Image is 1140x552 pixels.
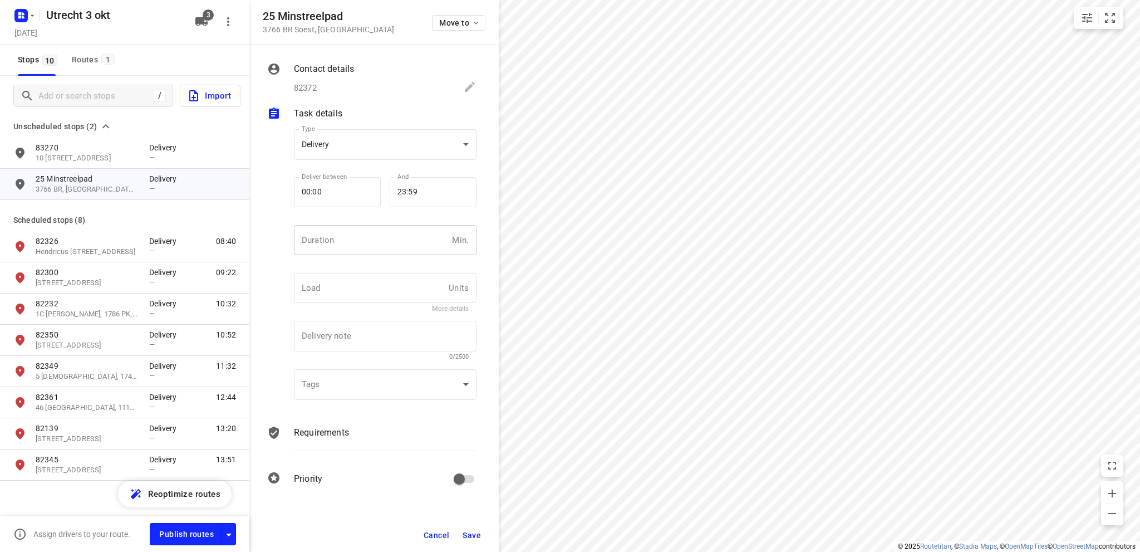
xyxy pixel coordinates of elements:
p: 82361 [36,392,138,403]
div: Task details [267,107,476,123]
p: Hendricus Viottahof 18, 2132KN, Hoofddorp, NL [36,247,138,257]
span: Import [187,89,231,103]
p: 83270 [36,142,138,153]
p: 82300 [36,267,138,278]
span: 09:22 [216,267,236,278]
p: Contact details [294,62,354,76]
input: Add or search stops [38,87,154,105]
p: Delivery [149,454,183,465]
button: More [217,11,239,33]
span: Publish routes [159,527,214,541]
span: 10 [42,55,57,66]
span: Move to [439,18,480,27]
h5: Rename [42,6,186,24]
a: Routetitan [920,543,951,550]
span: — [149,309,155,317]
p: Vogelkers 23, 1964LA, Heemskerk, NL [36,278,138,289]
div: Routes [72,53,118,67]
p: Priority [294,472,322,486]
p: Task details [294,107,342,120]
span: — [149,184,155,193]
p: — [381,193,390,201]
button: Fit zoom [1099,7,1121,29]
p: Units [449,282,469,295]
p: Delivery [149,267,183,278]
button: Unscheduled stops (2) [9,120,115,133]
span: Save [463,531,481,540]
div: / [154,90,166,102]
p: 10 Sleutelbloem, 3621 TT, Breukelen, NL [36,434,138,444]
div: Delivery [302,140,459,150]
p: 1C Kortevliet, 1786 PK, Den Helder, NL [36,309,138,320]
p: 82349 [36,360,138,372]
p: Delivery [149,298,183,309]
p: 82372 [294,82,317,95]
span: — [149,372,155,380]
span: Cancel [424,531,449,540]
p: Delivery [149,236,183,247]
a: OpenStreetMap [1053,543,1099,550]
p: 3766 BR, [GEOGRAPHIC_DATA], [GEOGRAPHIC_DATA] [36,184,138,195]
span: 10:52 [216,329,236,340]
button: Cancel [419,525,454,545]
button: Reoptimize routes [118,481,232,507]
button: 3 [190,11,213,33]
a: Stadia Maps [959,543,997,550]
span: — [149,153,155,162]
p: 46 Gravenland, 1111 SN, Diemen, NL [36,403,138,413]
span: 1 [101,53,115,65]
p: Min. [452,234,469,247]
p: Delivery [149,142,183,153]
span: — [149,434,155,442]
a: OpenMapTiles [1005,543,1048,550]
li: © 2025 , © , © © contributors [898,543,1136,550]
h5: 25 Minstreelpad [263,10,394,23]
svg: Edit [463,80,476,94]
p: 10 Oude Bocht, 2375 XG, Rijpwetering, NL [36,153,138,164]
span: 0/2500 [449,353,469,360]
span: 12:44 [216,392,236,403]
button: Save [458,525,485,545]
h5: Project date [10,26,42,39]
span: 08:40 [216,236,236,247]
div: Requirements [267,426,476,460]
button: Map settings [1076,7,1098,29]
div: ​ [294,369,476,400]
button: Move to [432,15,485,31]
span: — [149,340,155,349]
p: 82345 [36,454,138,465]
p: Delivery [149,173,183,184]
p: Assign drivers to your route. [33,530,130,539]
span: Reoptimize routes [148,487,220,501]
span: 11:32 [216,360,236,372]
div: small contained button group [1074,7,1123,29]
p: 5 Bliekenbos, 1746 EC, Dirkshorn, NL [36,372,138,382]
div: Delivery [294,129,476,160]
span: 3 [203,9,214,21]
span: — [149,403,155,411]
p: 35 Meentweg, 3454 AP, Utrecht, NL [36,465,138,476]
span: 10:32 [216,298,236,309]
p: 82139 [36,423,138,434]
span: — [149,465,155,473]
p: Scheduled stops ( 8 ) [13,213,236,227]
span: 13:20 [216,423,236,434]
div: Contact details82372 [267,62,476,96]
button: Publish routes [150,523,222,545]
p: Requirements [294,426,349,439]
p: 82326 [36,236,138,247]
p: Delivery [149,392,183,403]
p: 3766 BR Soest , [GEOGRAPHIC_DATA] [263,25,394,34]
p: 52 Burgemeester Lovinkstraat, 1764 GG, Breezand, NL [36,340,138,351]
span: — [149,247,155,255]
p: 25 Minstreelpad [36,173,138,184]
button: Import [180,85,240,107]
span: 13:51 [216,454,236,465]
span: — [149,278,155,286]
p: Delivery [149,329,183,340]
a: Import [173,85,240,107]
p: 82232 [36,298,138,309]
span: Stops [18,53,61,67]
p: 82350 [36,329,138,340]
div: Driver app settings [222,527,235,541]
